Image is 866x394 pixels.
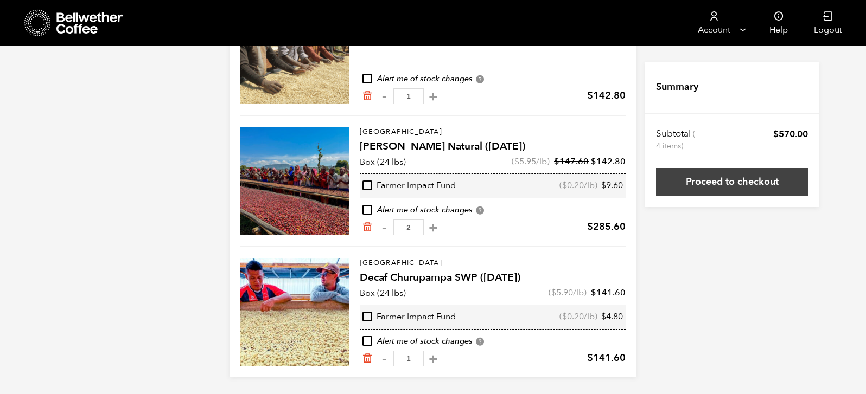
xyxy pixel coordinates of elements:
bdi: 570.00 [773,128,808,140]
span: $ [562,179,567,191]
input: Qty [393,88,424,104]
bdi: 285.60 [587,220,626,234]
div: Farmer Impact Fund [362,180,456,192]
a: Remove from cart [362,91,373,102]
span: $ [514,156,519,167]
input: Qty [393,351,424,366]
h4: Summary [656,80,698,94]
a: Remove from cart [362,353,373,364]
p: Box (24 lbs) [360,287,406,300]
button: - [377,353,391,364]
bdi: 141.60 [591,287,626,299]
span: $ [591,287,596,299]
span: ( /lb) [559,311,597,323]
div: Alert me of stock changes [360,73,626,85]
div: Alert me of stock changes [360,335,626,347]
h4: Decaf Churupampa SWP ([DATE]) [360,270,626,286]
bdi: 147.60 [554,156,589,167]
p: [GEOGRAPHIC_DATA] [360,127,626,138]
span: $ [587,89,593,102]
span: $ [562,311,567,322]
input: Qty [393,219,424,235]
span: $ [551,287,556,299]
span: $ [601,311,606,322]
button: + [426,91,440,102]
bdi: 141.60 [587,351,626,365]
span: $ [554,156,559,167]
a: Remove from cart [362,222,373,233]
button: - [377,222,391,233]
span: $ [587,220,593,234]
bdi: 9.60 [601,179,623,191]
p: Box (24 lbs) [360,156,406,169]
a: Proceed to checkout [656,168,808,196]
h4: [PERSON_NAME] Natural ([DATE]) [360,139,626,154]
span: $ [773,128,779,140]
bdi: 142.80 [587,89,626,102]
bdi: 4.80 [601,311,623,322]
bdi: 5.90 [551,287,573,299]
span: $ [601,179,606,191]
button: + [426,222,440,233]
span: ( /lb) [549,287,587,299]
span: $ [591,156,596,167]
button: + [426,353,440,364]
bdi: 142.80 [591,156,626,167]
span: $ [587,351,593,365]
bdi: 5.95 [514,156,536,167]
div: Farmer Impact Fund [362,311,456,323]
span: ( /lb) [512,156,550,167]
button: - [377,91,391,102]
bdi: 0.20 [562,311,584,322]
div: Alert me of stock changes [360,204,626,216]
th: Subtotal [656,128,697,152]
span: ( /lb) [559,180,597,192]
bdi: 0.20 [562,179,584,191]
p: [GEOGRAPHIC_DATA] [360,258,626,269]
